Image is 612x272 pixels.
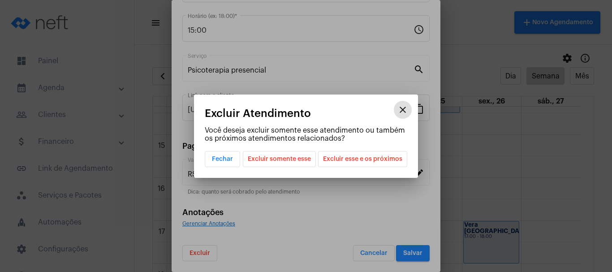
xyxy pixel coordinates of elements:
[397,104,408,115] mat-icon: close
[248,151,311,167] span: Excluir somente esse
[318,151,407,167] button: Excluir esse e os próximos
[205,108,311,119] span: Excluir Atendimento
[205,126,407,142] p: Você deseja excluir somente esse atendimento ou também os próximos atendimentos relacionados?
[243,151,316,167] button: Excluir somente esse
[323,151,402,167] span: Excluir esse e os próximos
[212,156,233,162] span: Fechar
[205,151,240,167] button: Fechar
